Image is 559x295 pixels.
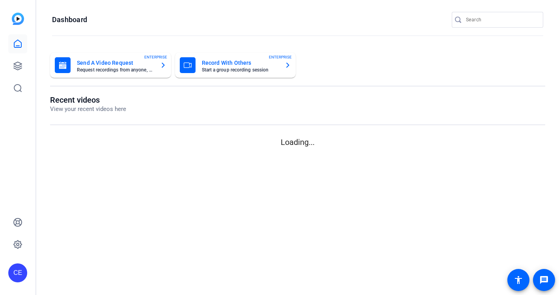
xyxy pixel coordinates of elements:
mat-card-title: Send A Video Request [77,58,154,68]
mat-card-subtitle: Request recordings from anyone, anywhere [77,68,154,72]
h1: Dashboard [52,15,87,24]
mat-card-subtitle: Start a group recording session [202,68,279,72]
img: blue-gradient.svg [12,13,24,25]
button: Send A Video RequestRequest recordings from anyone, anywhereENTERPRISE [50,53,171,78]
span: ENTERPRISE [269,54,292,60]
p: Loading... [50,136,545,148]
div: CE [8,263,27,282]
mat-icon: message [539,275,549,285]
mat-icon: accessibility [514,275,523,285]
mat-card-title: Record With Others [202,58,279,68]
p: View your recent videos here [50,105,126,114]
h1: Recent videos [50,95,126,105]
input: Search [466,15,537,24]
span: ENTERPRISE [144,54,167,60]
button: Record With OthersStart a group recording sessionENTERPRISE [175,53,296,78]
